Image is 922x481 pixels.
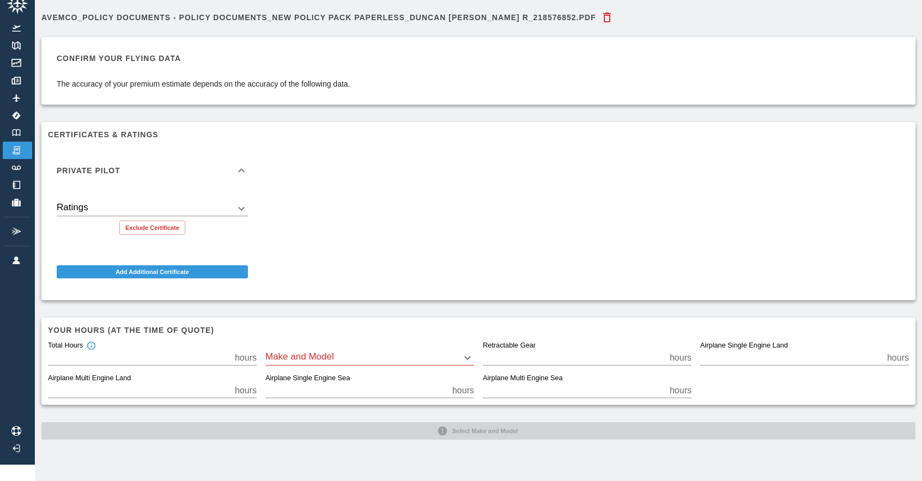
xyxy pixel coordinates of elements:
[670,384,691,397] p: hours
[483,341,536,351] label: Retractable Gear
[452,384,474,397] p: hours
[483,374,563,383] label: Airplane Multi Engine Sea
[119,221,185,235] button: Exclude Certificate
[265,374,350,383] label: Airplane Single Engine Sea
[57,52,350,64] h6: Confirm your flying data
[48,374,131,383] label: Airplane Multi Engine Land
[48,129,909,141] h6: Certificates & Ratings
[235,384,257,397] p: hours
[700,341,788,351] label: Airplane Single Engine Land
[48,324,909,336] h6: Your hours (at the time of quote)
[57,265,248,278] button: Add Additional Certificate
[57,78,350,89] p: The accuracy of your premium estimate depends on the accuracy of the following data.
[235,351,257,364] p: hours
[48,153,257,188] div: Private Pilot
[57,167,120,174] h6: Private Pilot
[48,341,96,351] div: Total Hours
[887,351,909,364] p: hours
[86,341,96,351] svg: Total hours in fixed-wing aircraft
[41,14,596,21] h6: Avemco_Policy Documents - Policy Documents_New Policy Pack Paperless_DUNCAN [PERSON_NAME] R_21857...
[670,351,691,364] p: hours
[48,188,257,243] div: Private Pilot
